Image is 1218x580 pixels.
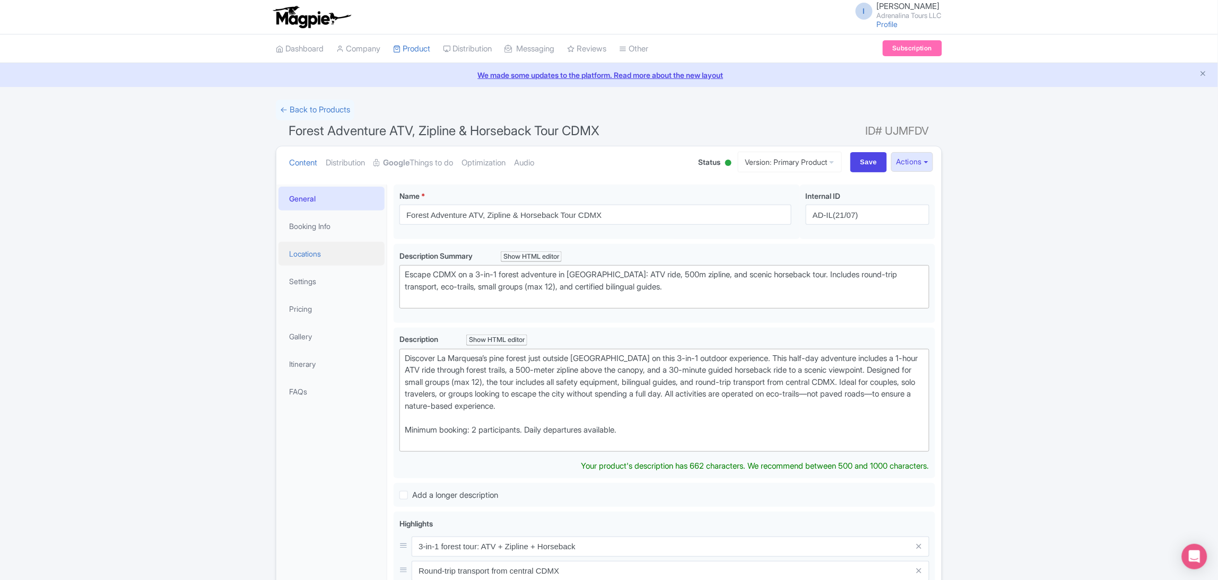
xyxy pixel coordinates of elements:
div: Discover La Marquesa’s pine forest just outside [GEOGRAPHIC_DATA] on this 3-in-1 outdoor experien... [405,353,924,448]
a: We made some updates to the platform. Read more about the new layout [6,69,1212,81]
span: ID# UJMFDV [866,120,929,142]
a: Booking Info [279,214,385,238]
a: Locations [279,242,385,266]
a: Optimization [462,146,506,180]
a: Other [619,34,648,64]
a: Content [289,146,317,180]
span: Forest Adventure ATV, Zipline & Horseback Tour CDMX [289,123,599,138]
span: Description Summary [399,251,474,260]
a: Audio [514,146,534,180]
a: Profile [877,20,898,29]
a: FAQs [279,380,385,403]
button: Actions [891,152,933,172]
a: ← Back to Products [276,100,354,120]
div: Show HTML editor [501,251,562,262]
span: Highlights [399,519,433,528]
small: Adrenalina Tours LLC [877,12,942,19]
span: Status [699,156,721,168]
a: Subscription [883,40,942,56]
a: Dashboard [276,34,324,64]
input: Save [850,152,888,172]
button: Close announcement [1199,68,1207,81]
a: Product [393,34,430,64]
a: Version: Primary Product [738,152,842,172]
a: Messaging [504,34,554,64]
a: Itinerary [279,352,385,376]
strong: Google [383,157,410,169]
span: Description [399,335,440,344]
span: Add a longer description [412,490,498,500]
a: Pricing [279,297,385,321]
a: General [279,187,385,210]
a: Distribution [443,34,492,64]
div: Show HTML editor [466,335,527,346]
a: Reviews [567,34,606,64]
div: Active [723,155,734,172]
span: Name [399,191,420,200]
a: Distribution [326,146,365,180]
div: Your product's description has 662 characters. We recommend between 500 and 1000 characters. [581,460,929,472]
span: Internal ID [806,191,841,200]
a: Settings [279,269,385,293]
a: GoogleThings to do [373,146,453,180]
a: I [PERSON_NAME] Adrenalina Tours LLC [849,2,942,19]
span: [PERSON_NAME] [877,1,940,11]
a: Company [336,34,380,64]
a: Gallery [279,324,385,348]
div: Open Intercom Messenger [1182,544,1207,569]
span: I [856,3,873,20]
img: logo-ab69f6fb50320c5b225c76a69d11143b.png [271,5,353,29]
div: Escape CDMX on a 3-in-1 forest adventure in [GEOGRAPHIC_DATA]: ATV ride, 500m zipline, and scenic... [405,269,924,305]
